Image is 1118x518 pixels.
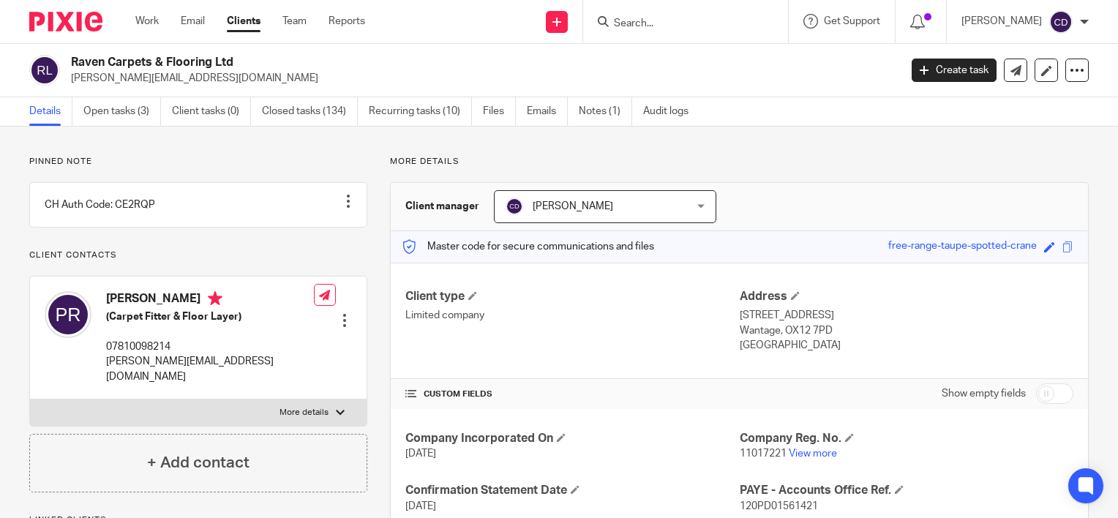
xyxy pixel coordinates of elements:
span: 120PD01561421 [740,501,818,511]
a: Client tasks (0) [172,97,251,126]
p: [PERSON_NAME][EMAIL_ADDRESS][DOMAIN_NAME] [71,71,890,86]
h4: Address [740,289,1073,304]
p: More details [390,156,1089,168]
a: Clients [227,14,260,29]
a: Work [135,14,159,29]
p: Wantage, OX12 7PD [740,323,1073,338]
p: More details [279,407,329,418]
img: svg%3E [506,198,523,215]
a: Files [483,97,516,126]
i: Primary [208,291,222,306]
h4: CUSTOM FIELDS [405,388,739,400]
p: Limited company [405,308,739,323]
p: Pinned note [29,156,367,168]
label: Show empty fields [942,386,1026,401]
a: Closed tasks (134) [262,97,358,126]
a: Reports [329,14,365,29]
h4: Client type [405,289,739,304]
p: Client contacts [29,249,367,261]
div: free-range-taupe-spotted-crane [888,239,1037,255]
h5: (Carpet Fitter & Floor Layer) [106,309,314,324]
img: Pixie [29,12,102,31]
h4: Confirmation Statement Date [405,483,739,498]
a: Details [29,97,72,126]
p: [PERSON_NAME] [961,14,1042,29]
a: Open tasks (3) [83,97,161,126]
h4: Company Reg. No. [740,431,1073,446]
p: [STREET_ADDRESS] [740,308,1073,323]
h4: Company Incorporated On [405,431,739,446]
a: Create task [912,59,997,82]
p: [PERSON_NAME][EMAIL_ADDRESS][DOMAIN_NAME] [106,354,314,384]
p: [GEOGRAPHIC_DATA] [740,338,1073,353]
a: Email [181,14,205,29]
img: svg%3E [1049,10,1073,34]
h2: Raven Carpets & Flooring Ltd [71,55,726,70]
a: Emails [527,97,568,126]
span: [PERSON_NAME] [533,201,613,211]
a: View more [789,448,837,459]
a: Notes (1) [579,97,632,126]
p: Master code for secure communications and files [402,239,654,254]
span: [DATE] [405,448,436,459]
h3: Client manager [405,199,479,214]
a: Recurring tasks (10) [369,97,472,126]
img: svg%3E [45,291,91,338]
h4: + Add contact [147,451,250,474]
a: Team [282,14,307,29]
a: Audit logs [643,97,699,126]
span: [DATE] [405,501,436,511]
span: Get Support [824,16,880,26]
img: svg%3E [29,55,60,86]
h4: PAYE - Accounts Office Ref. [740,483,1073,498]
p: 07810098214 [106,339,314,354]
input: Search [612,18,744,31]
span: 11017221 [740,448,787,459]
h4: [PERSON_NAME] [106,291,314,309]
